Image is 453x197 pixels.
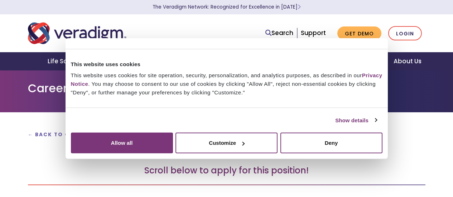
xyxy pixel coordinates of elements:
[71,60,382,68] div: This website uses cookies
[39,52,98,70] a: Life Sciences
[175,133,278,153] button: Customize
[335,116,377,124] a: Show details
[385,52,430,70] a: About Us
[388,26,422,41] a: Login
[28,145,425,157] h2: Together, let's transform health insightfully
[153,4,301,10] a: The Veradigm Network: Recognized for Excellence in [DATE]Learn More
[28,82,425,95] h1: Careers
[280,133,382,153] button: Deny
[28,21,126,45] img: Veradigm logo
[301,29,326,37] a: Support
[298,4,301,10] span: Learn More
[71,71,382,97] div: This website uses cookies for site operation, security, personalization, and analytics purposes, ...
[71,72,382,87] a: Privacy Notice
[265,28,293,38] a: Search
[28,166,425,176] h3: Scroll below to apply for this position!
[28,131,118,138] a: ← Back to Open Positions
[71,133,173,153] button: Allow all
[337,26,381,40] a: Get Demo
